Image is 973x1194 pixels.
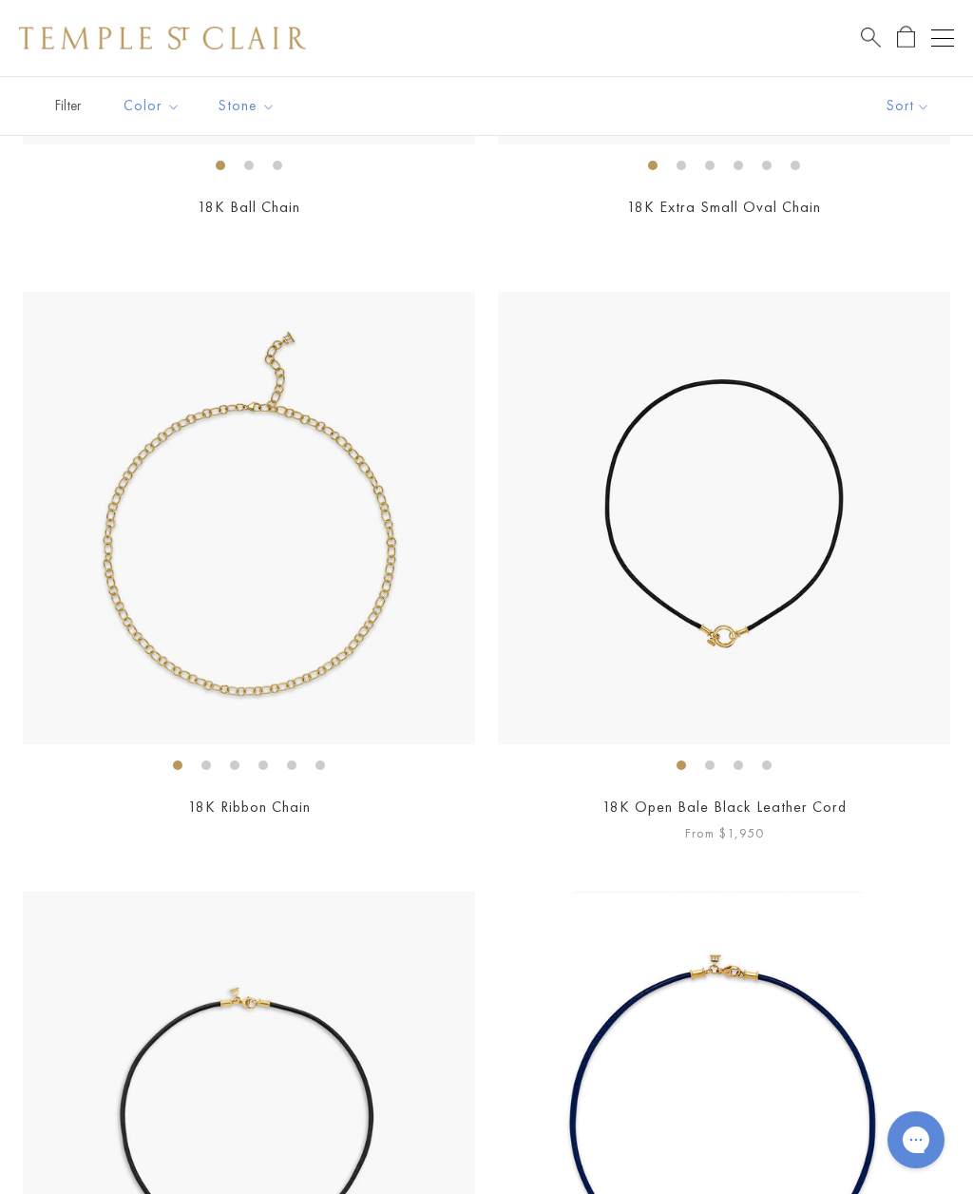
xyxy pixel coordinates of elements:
[209,94,290,118] span: Stone
[114,94,195,118] span: Color
[861,26,881,49] a: Search
[878,1105,954,1175] iframe: Gorgias live chat messenger
[198,197,300,217] a: 18K Ball Chain
[685,822,764,844] span: From $1,950
[19,27,306,49] img: Temple St. Clair
[498,292,950,744] img: N00001-BLK18OC
[188,797,311,817] a: 18K Ribbon Chain
[204,85,290,127] button: Stone
[109,85,195,127] button: Color
[627,197,821,217] a: 18K Extra Small Oval Chain
[897,26,915,49] a: Open Shopping Bag
[931,27,954,49] button: Open navigation
[602,797,847,817] a: 18K Open Bale Black Leather Cord
[844,77,973,135] button: Show sort by
[23,292,475,744] img: N88809-RIBBON18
